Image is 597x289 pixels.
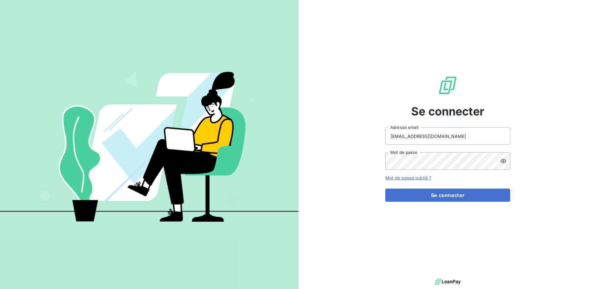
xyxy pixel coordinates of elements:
[385,175,431,180] a: Mot de passe oublié ?
[385,127,510,145] input: placeholder
[385,189,510,202] button: Se connecter
[438,75,458,95] img: Logo LeanPay
[435,277,461,286] img: logo
[411,103,484,120] span: Se connecter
